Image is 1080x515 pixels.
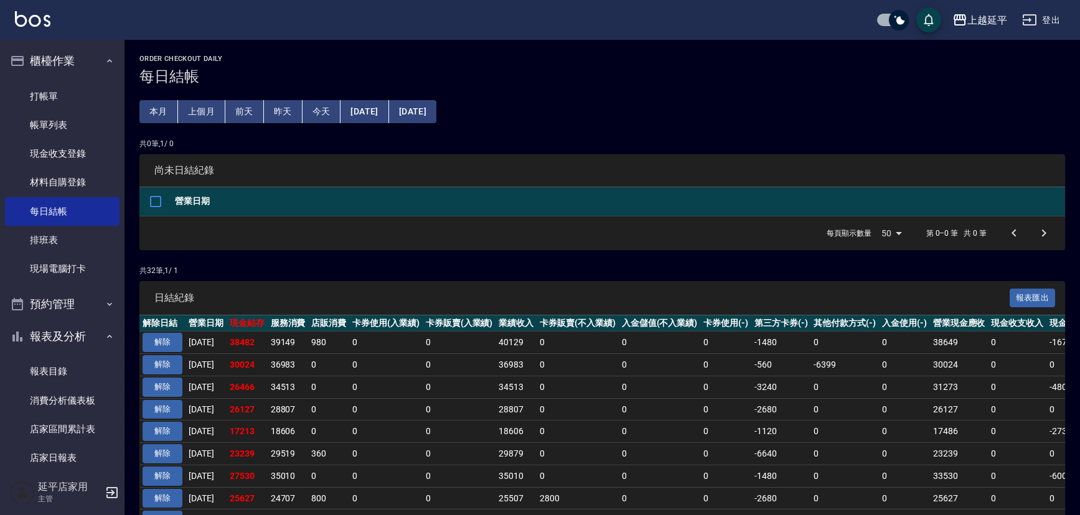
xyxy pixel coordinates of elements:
[751,487,811,509] td: -2680
[495,376,537,398] td: 34513
[268,487,309,509] td: 24707
[810,398,879,420] td: 0
[537,398,619,420] td: 0
[268,315,309,332] th: 服務消費
[700,443,751,465] td: 0
[143,355,182,374] button: 解除
[185,315,227,332] th: 營業日期
[308,354,349,376] td: 0
[10,480,35,505] img: Person
[700,420,751,443] td: 0
[879,354,930,376] td: 0
[143,444,182,463] button: 解除
[5,254,120,283] a: 現場電腦打卡
[495,315,537,332] th: 業績收入
[227,315,268,332] th: 現金結存
[930,443,988,465] td: 23239
[926,228,987,239] p: 第 0–0 筆 共 0 筆
[619,398,701,420] td: 0
[143,466,182,486] button: 解除
[879,315,930,332] th: 入金使用(-)
[349,487,423,509] td: 0
[810,487,879,509] td: 0
[139,68,1065,85] h3: 每日結帳
[751,443,811,465] td: -6640
[423,465,496,487] td: 0
[5,288,120,320] button: 預約管理
[5,111,120,139] a: 帳單列表
[227,465,268,487] td: 27530
[700,487,751,509] td: 0
[143,422,182,441] button: 解除
[619,315,701,332] th: 入金儲值(不入業績)
[930,465,988,487] td: 33530
[423,398,496,420] td: 0
[947,7,1012,33] button: 上越延平
[5,82,120,111] a: 打帳單
[227,354,268,376] td: 30024
[810,332,879,354] td: 0
[988,315,1046,332] th: 現金收支收入
[1010,291,1056,303] a: 報表匯出
[879,332,930,354] td: 0
[700,398,751,420] td: 0
[268,354,309,376] td: 36983
[268,420,309,443] td: 18606
[930,487,988,509] td: 25627
[308,465,349,487] td: 0
[930,332,988,354] td: 38649
[988,332,1046,354] td: 0
[268,332,309,354] td: 39149
[349,398,423,420] td: 0
[139,138,1065,149] p: 共 0 筆, 1 / 0
[988,354,1046,376] td: 0
[268,443,309,465] td: 29519
[988,398,1046,420] td: 0
[988,420,1046,443] td: 0
[227,443,268,465] td: 23239
[349,315,423,332] th: 卡券使用(入業績)
[810,376,879,398] td: 0
[340,100,388,123] button: [DATE]
[349,376,423,398] td: 0
[930,420,988,443] td: 17486
[879,376,930,398] td: 0
[423,332,496,354] td: 0
[423,487,496,509] td: 0
[143,333,182,352] button: 解除
[227,487,268,509] td: 25627
[308,398,349,420] td: 0
[930,376,988,398] td: 31273
[967,12,1007,28] div: 上越延平
[15,11,50,27] img: Logo
[810,354,879,376] td: -6399
[185,443,227,465] td: [DATE]
[537,465,619,487] td: 0
[172,187,1065,216] th: 營業日期
[495,465,537,487] td: 35010
[619,487,701,509] td: 0
[5,168,120,197] a: 材料自購登錄
[5,139,120,168] a: 現金收支登錄
[810,465,879,487] td: 0
[303,100,341,123] button: 今天
[930,315,988,332] th: 營業現金應收
[700,465,751,487] td: 0
[268,376,309,398] td: 34513
[5,320,120,353] button: 報表及分析
[5,45,120,77] button: 櫃檯作業
[700,332,751,354] td: 0
[5,443,120,472] a: 店家日報表
[268,465,309,487] td: 35010
[423,420,496,443] td: 0
[38,481,101,493] h5: 延平店家用
[349,443,423,465] td: 0
[827,228,871,239] p: 每頁顯示數量
[700,376,751,398] td: 0
[751,465,811,487] td: -1480
[185,398,227,420] td: [DATE]
[154,164,1050,177] span: 尚未日結紀錄
[537,420,619,443] td: 0
[349,420,423,443] td: 0
[619,443,701,465] td: 0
